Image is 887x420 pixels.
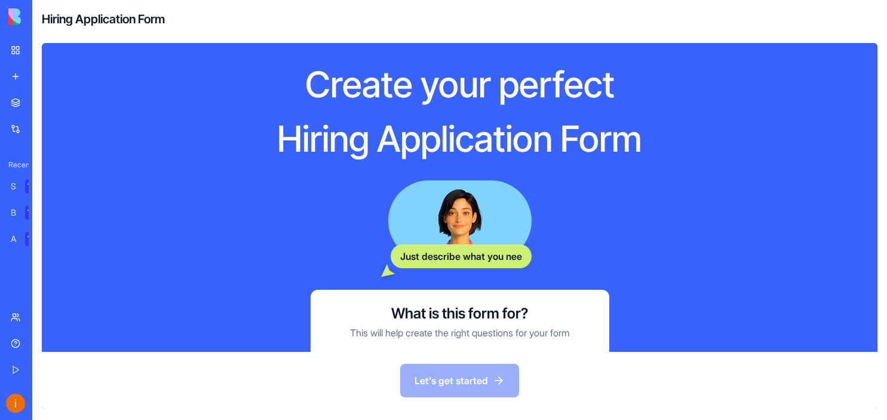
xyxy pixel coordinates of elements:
[4,160,29,170] span: Recent
[350,326,570,340] p: This will help create the right questions for your form
[4,227,51,251] a: AI Ad GeneratorTRY
[42,11,165,27] h4: Hiring Application Form
[231,62,689,107] h1: Create your perfect
[6,394,25,413] img: ACg8ocK1CFT3gDhnTDKe1TTnxebmbBtnwaV4KlKs-qNPtMkiFP_Gfg=s96-c
[25,206,44,220] div: TRY
[391,304,528,323] h3: What is this form for?
[231,117,689,161] h1: Hiring Application Form
[25,179,44,194] div: TRY
[11,207,17,219] div: Banner Studio
[25,232,44,246] div: TRY
[4,201,51,225] a: Banner StudioTRY
[8,8,82,25] img: logo
[391,244,532,268] div: Just describe what you nee
[11,233,17,245] div: AI Ad Generator
[11,180,17,192] div: Social Media Content Generator
[4,174,51,198] a: Social Media Content GeneratorTRY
